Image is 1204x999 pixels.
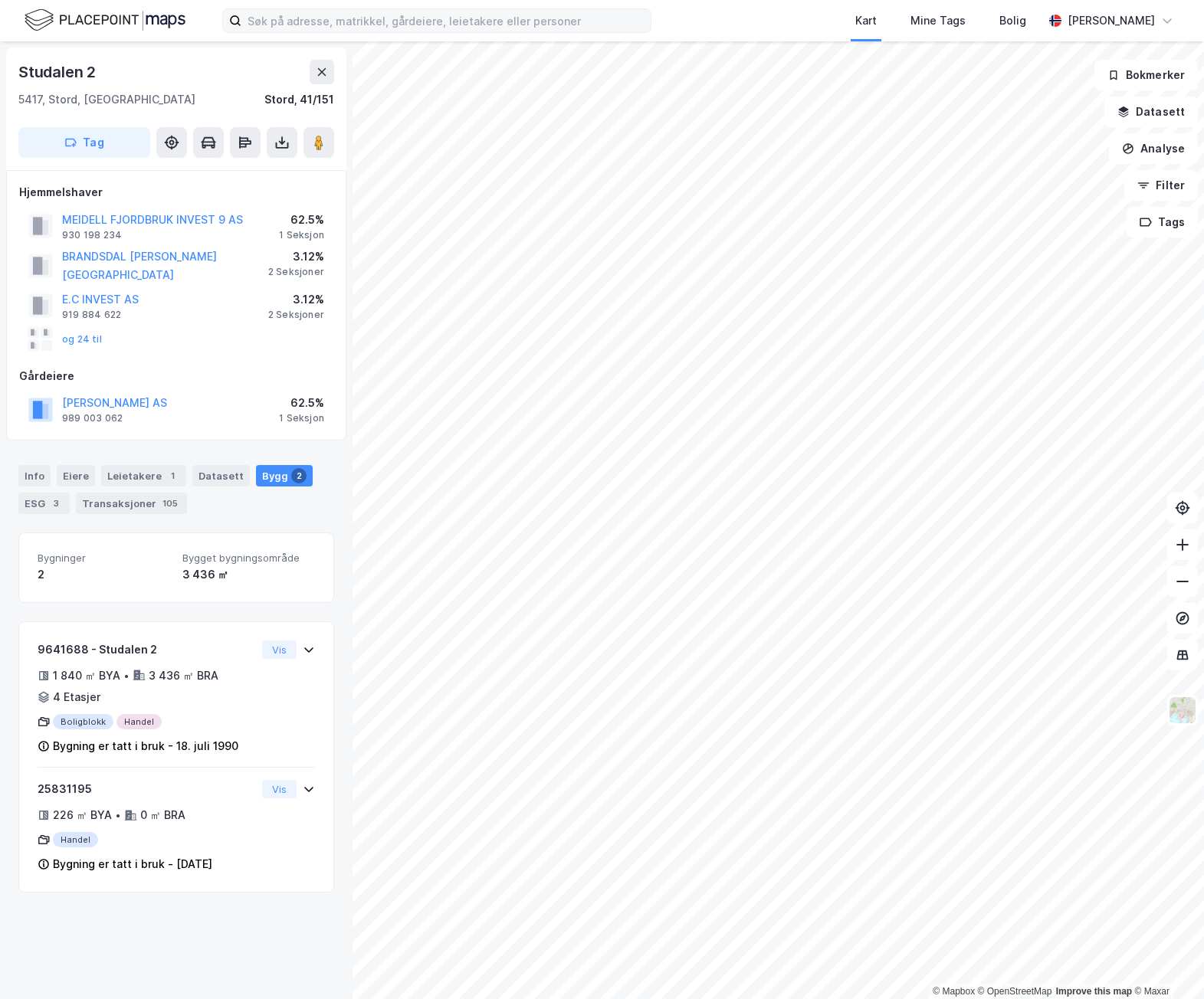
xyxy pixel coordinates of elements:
[1127,207,1198,237] button: Tags
[1056,986,1132,997] a: Improve this map
[241,9,651,32] input: Søk på adresse, matrikkel, gårdeiere, leietakere eller personer
[25,7,185,34] img: logo.f888ab2527a4732fd821a326f86c7f29.svg
[182,552,315,565] span: Bygget bygningsområde
[18,465,51,486] div: Info
[933,986,975,997] a: Mapbox
[855,11,877,30] div: Kart
[53,806,112,824] div: 226 ㎡ BYA
[140,806,185,824] div: 0 ㎡ BRA
[123,670,130,682] div: •
[38,565,170,584] div: 2
[999,11,1026,30] div: Bolig
[264,90,334,109] div: Stord, 41/151
[149,667,218,685] div: 3 436 ㎡ BRA
[1127,925,1204,999] div: Kontrollprogram for chat
[268,290,324,309] div: 3.12%
[101,465,186,486] div: Leietakere
[53,737,238,755] div: Bygning er tatt i bruk - 18. juli 1990
[62,412,123,424] div: 989 003 062
[18,493,70,514] div: ESG
[57,465,95,486] div: Eiere
[62,309,121,321] div: 919 884 622
[279,394,324,412] div: 62.5%
[262,780,297,798] button: Vis
[1104,97,1198,127] button: Datasett
[182,565,315,584] div: 3 436 ㎡
[19,367,333,385] div: Gårdeiere
[1127,925,1204,999] iframe: Chat Widget
[910,11,966,30] div: Mine Tags
[1094,60,1198,90] button: Bokmerker
[1124,170,1198,201] button: Filter
[268,309,324,321] div: 2 Seksjoner
[279,229,324,241] div: 1 Seksjon
[19,183,333,201] div: Hjemmelshaver
[48,496,64,511] div: 3
[53,667,120,685] div: 1 840 ㎡ BYA
[978,986,1052,997] a: OpenStreetMap
[38,552,170,565] span: Bygninger
[62,229,122,241] div: 930 198 234
[256,465,313,486] div: Bygg
[268,266,324,278] div: 2 Seksjoner
[159,496,181,511] div: 105
[1109,133,1198,164] button: Analyse
[18,60,99,84] div: Studalen 2
[279,412,324,424] div: 1 Seksjon
[279,211,324,229] div: 62.5%
[1068,11,1155,30] div: [PERSON_NAME]
[115,809,121,821] div: •
[53,855,212,873] div: Bygning er tatt i bruk - [DATE]
[262,640,297,659] button: Vis
[192,465,250,486] div: Datasett
[38,640,256,659] div: 9641688 - Studalen 2
[165,468,180,483] div: 1
[18,127,150,158] button: Tag
[1168,696,1197,725] img: Z
[18,90,195,109] div: 5417, Stord, [GEOGRAPHIC_DATA]
[268,247,324,266] div: 3.12%
[291,468,307,483] div: 2
[38,780,256,798] div: 25831195
[76,493,187,514] div: Transaksjoner
[53,688,100,706] div: 4 Etasjer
